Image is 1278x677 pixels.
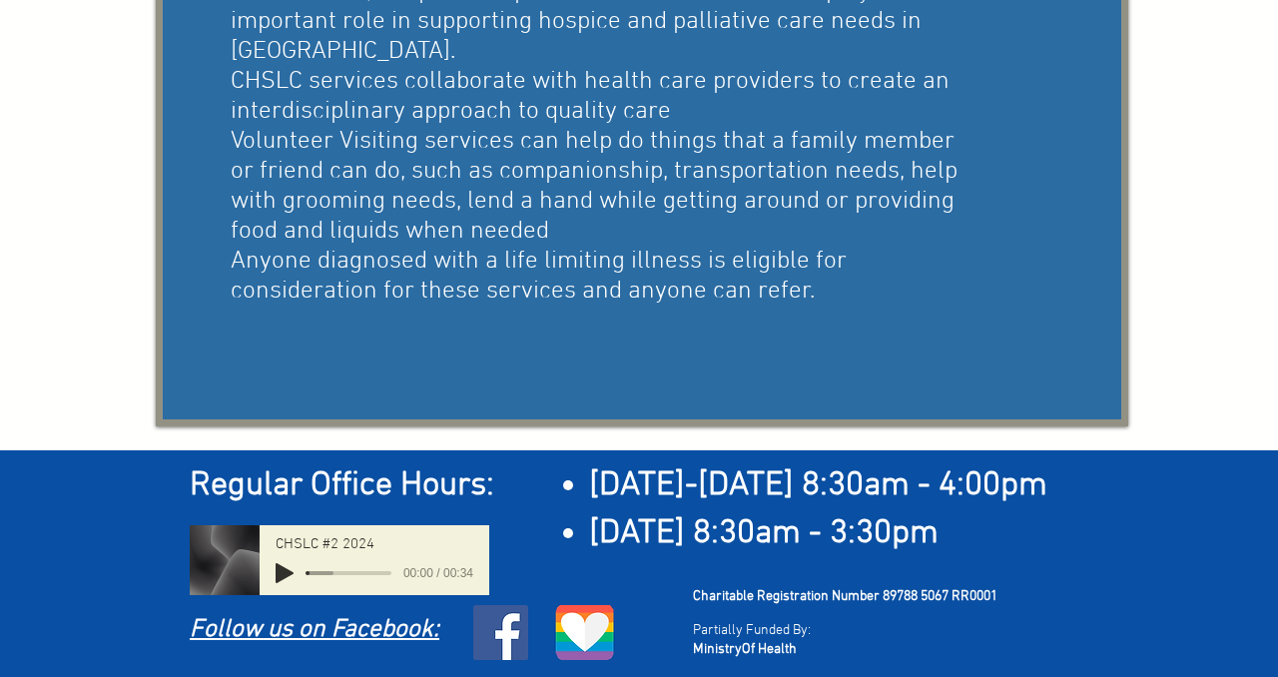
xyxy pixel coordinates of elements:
span: Regular Office Hours: [190,465,494,506]
span: [DATE] 8:30am - 3:30pm [589,513,939,554]
img: Facebook [473,605,528,660]
span: Ministry [693,641,742,658]
span: CHSLC services collaborate with health care providers to create an interdisciplinary approach to ... [231,67,950,127]
span: CHSLC #2 2024 [276,537,374,552]
ul: Social Bar [473,605,528,660]
button: Play [276,563,294,583]
img: LGBTQ logo.png [554,605,616,660]
span: 00:00 / 00:34 [391,563,473,583]
h2: ​ [190,462,1103,510]
span: [DATE]-[DATE] 8:30am - 4:00pm [589,465,1047,506]
span: Partially Funded By: [693,622,811,639]
span: Volunteer Visiting services can help do things that a family member or friend can do, such as com... [231,127,958,247]
a: Follow us on Facebook: [190,615,439,645]
span: Of Health [742,641,797,658]
span: Anyone diagnosed with a life limiting illness is eligible for consideration for these services an... [231,247,847,307]
span: Charitable Registration Number 89788 5067 RR0001 [693,588,997,605]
